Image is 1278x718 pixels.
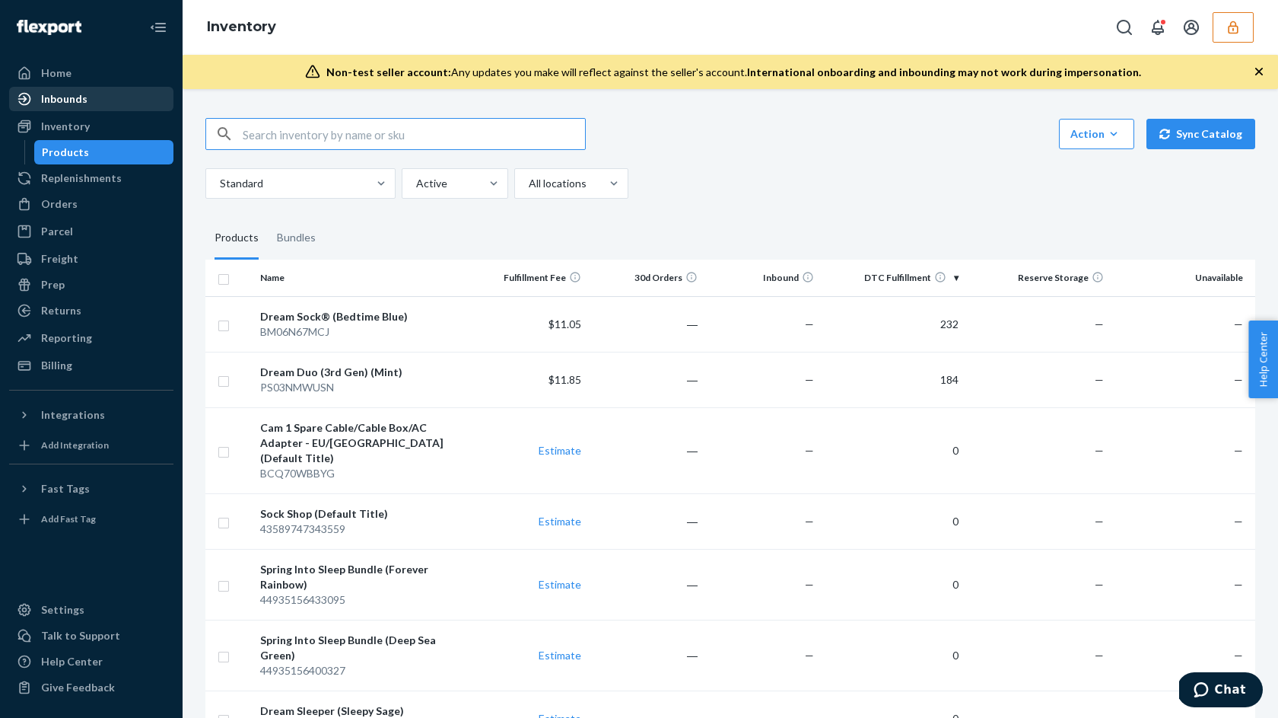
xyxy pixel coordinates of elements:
a: Inbounds [9,87,173,111]
div: Fast Tags [41,481,90,496]
span: — [1234,649,1243,662]
span: International onboarding and inbounding may not work during impersonation. [747,65,1141,78]
td: ― [587,407,704,493]
span: — [805,578,814,591]
span: $11.85 [548,373,581,386]
td: 232 [820,296,965,352]
a: Inventory [207,18,276,35]
span: — [1234,373,1243,386]
th: Reserve Storage [965,260,1110,296]
div: Orders [41,196,78,212]
span: — [1095,515,1104,528]
div: Sock Shop (Default Title) [260,506,466,522]
td: 184 [820,352,965,407]
div: Returns [41,303,81,318]
div: Settings [41,602,84,617]
ol: breadcrumbs [195,5,288,49]
div: BCQ70WBBYG [260,466,466,481]
iframe: Opens a widget where you can chat to one of our agents [1179,672,1263,710]
a: Help Center [9,649,173,674]
a: Parcel [9,219,173,244]
span: — [805,373,814,386]
span: — [1095,578,1104,591]
td: 0 [820,493,965,549]
button: Fast Tags [9,477,173,501]
button: Integrations [9,403,173,427]
input: All locations [527,176,529,191]
input: Search inventory by name or sku [243,119,585,149]
div: Talk to Support [41,628,120,643]
a: Freight [9,247,173,271]
a: Inventory [9,114,173,139]
button: Open account menu [1176,12,1206,43]
div: Cam 1 Spare Cable/Cable Box/AC Adapter - EU/[GEOGRAPHIC_DATA] (Default Title) [260,420,466,466]
a: Returns [9,298,173,323]
th: DTC Fulfillment [820,260,965,296]
th: Fulfillment Fee [472,260,588,296]
span: — [805,444,814,457]
button: Give Feedback [9,675,173,700]
div: PS03NMWUSN [260,380,466,395]
div: Prep [41,277,65,292]
div: 44935156433095 [260,592,466,608]
span: — [805,515,814,528]
div: 43589747343559 [260,522,466,537]
a: Estimate [539,515,581,528]
a: Prep [9,273,173,297]
div: Help Center [41,654,103,669]
div: Spring Into Sleep Bundle (Forever Rainbow) [260,562,466,592]
span: $11.05 [548,318,581,330]
a: Estimate [539,444,581,457]
span: — [1234,444,1243,457]
span: — [1095,373,1104,386]
button: Talk to Support [9,624,173,648]
a: Estimate [539,649,581,662]
div: Freight [41,251,78,266]
th: Unavailable [1110,260,1255,296]
td: ― [587,352,704,407]
a: Add Integration [9,433,173,458]
div: Replenishments [41,171,122,186]
th: Inbound [704,260,820,296]
a: Reporting [9,326,173,350]
td: ― [587,493,704,549]
div: Any updates you make will reflect against the seller's account. [326,65,1141,80]
div: Dream Sock® (Bedtime Blue) [260,309,466,324]
div: Dream Duo (3rd Gen) (Mint) [260,365,466,380]
a: Estimate [539,578,581,591]
th: 30d Orders [587,260,704,296]
div: Integrations [41,407,105,423]
a: Orders [9,192,173,216]
td: ― [587,620,704,691]
td: ― [587,549,704,620]
span: — [805,649,814,662]
div: Bundles [277,217,316,260]
div: BM06N67MCJ [260,324,466,340]
div: Billing [41,358,72,373]
a: Products [34,140,174,164]
td: 0 [820,620,965,691]
div: Home [41,65,72,81]
span: — [1095,318,1104,330]
div: Spring Into Sleep Bundle (Deep Sea Green) [260,633,466,663]
td: ― [587,296,704,352]
a: Home [9,61,173,85]
span: — [1234,318,1243,330]
span: Non-test seller account: [326,65,451,78]
div: Inventory [41,119,90,134]
button: Sync Catalog [1146,119,1255,149]
span: — [1234,578,1243,591]
button: Help Center [1248,321,1278,398]
a: Settings [9,598,173,622]
span: — [1095,444,1104,457]
button: Action [1059,119,1134,149]
div: Action [1070,126,1123,142]
div: Products [42,145,89,160]
div: Add Fast Tag [41,512,96,525]
span: — [805,318,814,330]
button: Open notifications [1143,12,1173,43]
a: Billing [9,353,173,378]
div: Reporting [41,330,92,346]
div: Parcel [41,224,73,239]
button: Close Navigation [143,12,173,43]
